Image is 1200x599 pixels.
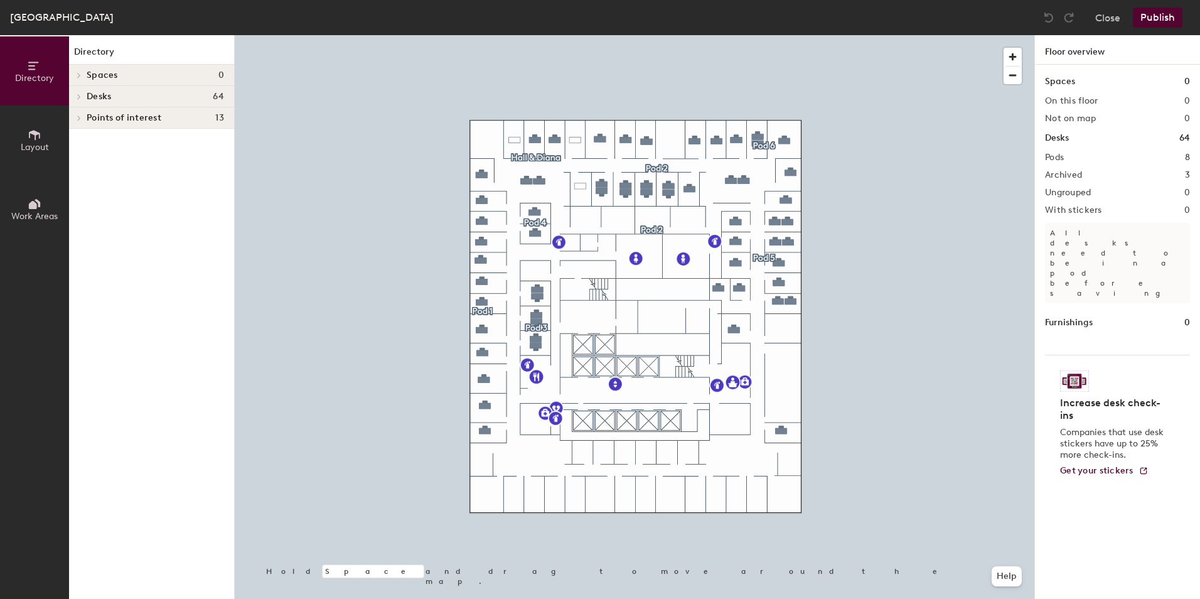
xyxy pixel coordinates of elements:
[1185,153,1190,163] h2: 8
[1045,96,1098,106] h2: On this floor
[1045,131,1069,145] h1: Desks
[1045,188,1091,198] h2: Ungrouped
[1045,223,1190,303] p: All desks need to be in a pod before saving
[1060,466,1149,477] a: Get your stickers
[1184,188,1190,198] h2: 0
[1179,131,1190,145] h1: 64
[1045,75,1075,89] h1: Spaces
[1045,170,1082,180] h2: Archived
[1184,114,1190,124] h2: 0
[1045,316,1093,330] h1: Furnishings
[213,92,224,102] span: 64
[1095,8,1120,28] button: Close
[992,566,1022,586] button: Help
[11,211,58,222] span: Work Areas
[21,142,49,153] span: Layout
[1045,205,1102,215] h2: With stickers
[215,113,224,123] span: 13
[218,70,224,80] span: 0
[1184,75,1190,89] h1: 0
[1133,8,1182,28] button: Publish
[1045,153,1064,163] h2: Pods
[1045,114,1096,124] h2: Not on map
[1060,370,1089,392] img: Sticker logo
[1060,465,1133,476] span: Get your stickers
[87,70,118,80] span: Spaces
[1184,205,1190,215] h2: 0
[87,113,161,123] span: Points of interest
[69,45,234,65] h1: Directory
[1063,11,1075,24] img: Redo
[1035,35,1200,65] h1: Floor overview
[1042,11,1055,24] img: Undo
[1184,96,1190,106] h2: 0
[87,92,111,102] span: Desks
[1060,427,1167,461] p: Companies that use desk stickers have up to 25% more check-ins.
[1185,170,1190,180] h2: 3
[15,73,54,84] span: Directory
[1184,316,1190,330] h1: 0
[10,9,114,25] div: [GEOGRAPHIC_DATA]
[1060,397,1167,422] h4: Increase desk check-ins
